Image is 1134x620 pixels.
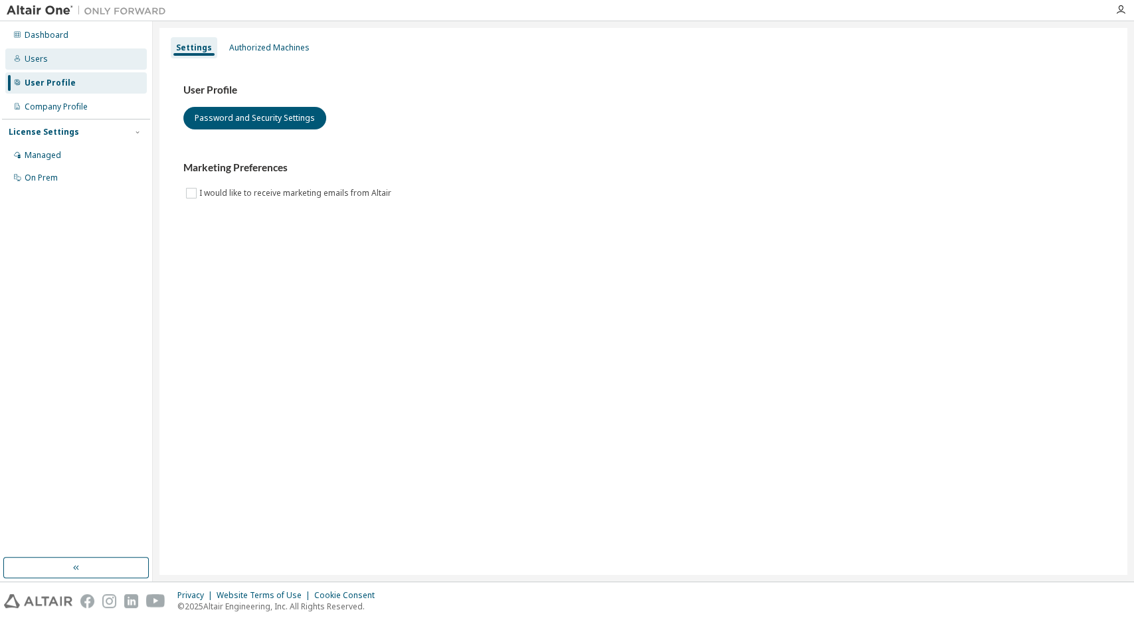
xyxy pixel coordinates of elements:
[176,42,212,53] div: Settings
[4,594,72,608] img: altair_logo.svg
[102,594,116,608] img: instagram.svg
[314,590,383,601] div: Cookie Consent
[177,601,383,612] p: © 2025 Altair Engineering, Inc. All Rights Reserved.
[183,161,1103,175] h3: Marketing Preferences
[25,78,76,88] div: User Profile
[217,590,314,601] div: Website Terms of Use
[146,594,165,608] img: youtube.svg
[25,173,58,183] div: On Prem
[9,127,79,137] div: License Settings
[25,150,61,161] div: Managed
[229,42,310,53] div: Authorized Machines
[7,4,173,17] img: Altair One
[25,30,68,40] div: Dashboard
[25,54,48,64] div: Users
[177,590,217,601] div: Privacy
[25,102,88,112] div: Company Profile
[183,107,326,129] button: Password and Security Settings
[124,594,138,608] img: linkedin.svg
[80,594,94,608] img: facebook.svg
[183,84,1103,97] h3: User Profile
[199,185,394,201] label: I would like to receive marketing emails from Altair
